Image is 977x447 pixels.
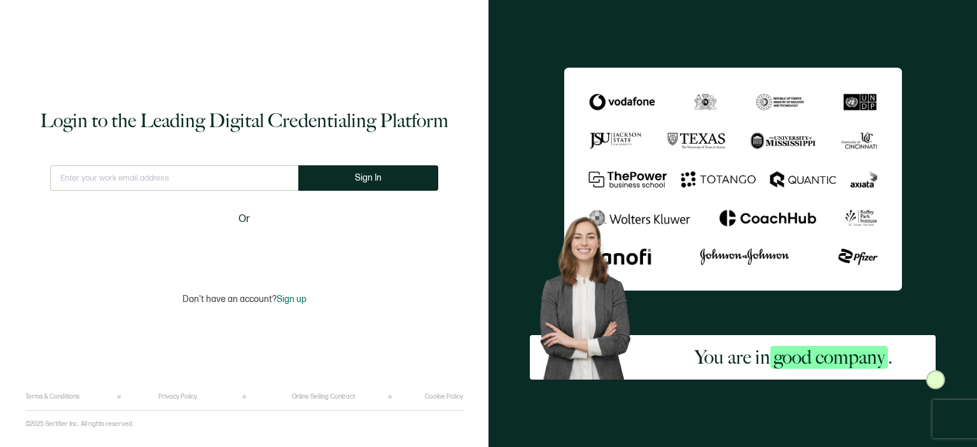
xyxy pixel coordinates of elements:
[355,173,382,182] span: Sign In
[765,304,977,447] iframe: Chat Widget
[530,209,651,379] img: Sertifier Login - You are in <span class="strong-h">good company</span>. Hero
[239,211,250,227] span: Or
[564,67,902,290] img: Sertifier Login - You are in <span class="strong-h">good company</span>.
[158,393,197,401] a: Privacy Policy
[183,294,307,305] p: Don't have an account?
[695,345,892,370] h2: You are in .
[298,165,438,191] button: Sign In
[25,420,134,428] p: ©2025 Sertifier Inc.. All rights reserved.
[40,108,448,134] h1: Login to the Leading Digital Credentialing Platform
[292,393,355,401] a: Online Selling Contract
[165,235,324,263] iframe: Botón de Acceder con Google
[277,294,307,305] span: Sign up
[25,393,80,401] a: Terms & Conditions
[425,393,463,401] a: Cookie Policy
[50,165,298,191] input: Enter your work email address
